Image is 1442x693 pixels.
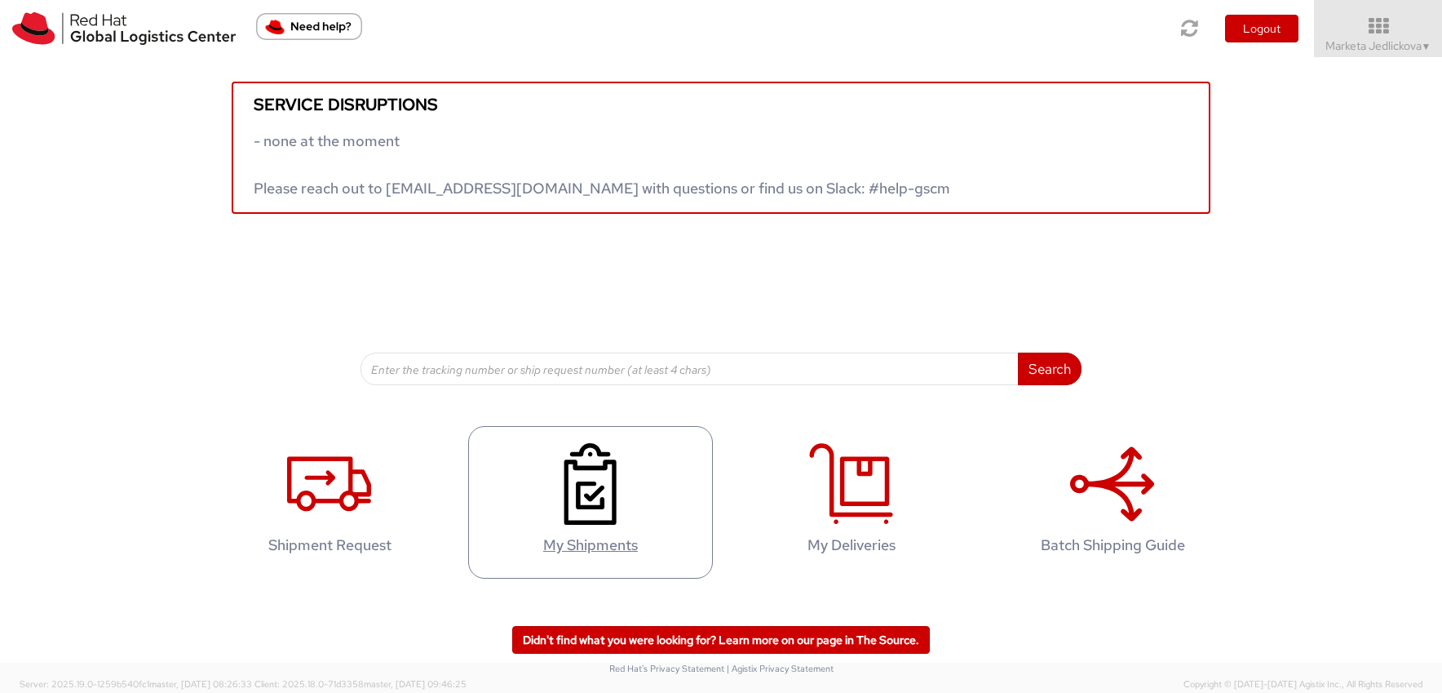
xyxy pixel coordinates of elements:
[990,426,1235,579] a: Batch Shipping Guide
[149,678,252,690] span: master, [DATE] 08:26:33
[207,426,452,579] a: Shipment Request
[485,537,696,553] h4: My Shipments
[1018,353,1081,385] button: Search
[1422,40,1431,53] span: ▼
[224,537,435,553] h4: Shipment Request
[254,131,950,198] span: - none at the moment Please reach out to [EMAIL_ADDRESS][DOMAIN_NAME] with questions or find us o...
[232,82,1210,214] a: Service disruptions - none at the moment Please reach out to [EMAIL_ADDRESS][DOMAIN_NAME] with qu...
[746,537,957,553] h4: My Deliveries
[1007,537,1218,553] h4: Batch Shipping Guide
[729,426,974,579] a: My Deliveries
[609,663,724,674] a: Red Hat's Privacy Statement
[727,663,834,674] a: | Agistix Privacy Statement
[256,13,362,40] button: Need help?
[512,626,930,654] a: Didn't find what you were looking for? Learn more on our page in The Source.
[364,678,467,690] span: master, [DATE] 09:46:25
[254,678,467,690] span: Client: 2025.18.0-71d3358
[20,678,252,690] span: Server: 2025.19.0-1259b540fc1
[468,426,713,579] a: My Shipments
[360,353,1019,385] input: Enter the tracking number or ship request number (at least 4 chars)
[1183,678,1422,691] span: Copyright © [DATE]-[DATE] Agistix Inc., All Rights Reserved
[1225,15,1298,42] button: Logout
[1325,38,1431,53] span: Marketa Jedlickova
[254,96,1188,113] h5: Service disruptions
[12,12,236,45] img: rh-logistics-00dfa346123c4ec078e1.svg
